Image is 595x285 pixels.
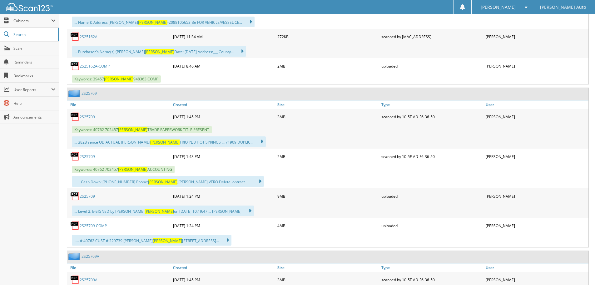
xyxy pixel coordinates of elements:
div: ..... #:40762 CUST #:229739 [PERSON_NAME] [STREET_ADDRESS]... [72,235,231,246]
span: [PERSON_NAME] [118,167,147,172]
a: 2S25162A-COMP [80,64,110,69]
span: Help [13,101,56,106]
a: 2S25162A [80,34,97,39]
div: uploaded [380,60,484,72]
div: [DATE] 8:46 AM [171,60,276,72]
img: scan123-logo-white.svg [6,3,53,11]
span: Bookmarks [13,73,56,79]
a: Size [276,100,380,109]
span: [PERSON_NAME] [138,20,167,25]
div: [PERSON_NAME] [484,190,588,202]
span: [PERSON_NAME] [481,5,516,9]
div: scanned by 10-5F-AD-F6-36-50 [380,150,484,163]
div: [PERSON_NAME] [484,150,588,163]
span: [PERSON_NAME] [150,140,180,145]
iframe: Chat Widget [564,255,595,285]
div: [PERSON_NAME] [484,219,588,232]
span: Cabinets [13,18,51,23]
span: User Reports [13,87,51,92]
span: [PERSON_NAME] [148,179,177,185]
div: [DATE] 1:24 PM [171,190,276,202]
span: Announcements [13,115,56,120]
div: uploaded [380,219,484,232]
div: ... Level 2. E-SIGNED by [PERSON_NAME] on [DATE] 10:19:47 ... [PERSON_NAME] [72,206,254,216]
div: ... Purchaser's Name(s):[PERSON_NAME] Date: [DATE] Address:___ County... [72,46,246,57]
a: 2S25709A [82,254,99,259]
div: [PERSON_NAME] [484,60,588,72]
span: [PERSON_NAME] [145,49,174,54]
a: Created [171,263,276,272]
div: 3MB [276,110,380,123]
span: [PERSON_NAME] [118,127,147,132]
span: [PERSON_NAME] Auto [540,5,586,9]
a: 2S25709 [82,91,97,96]
a: User [484,100,588,109]
img: PDF.png [70,32,80,41]
div: uploaded [380,190,484,202]
a: 2S25709 COMP [80,223,107,228]
span: [PERSON_NAME] [145,209,174,214]
a: File [67,263,171,272]
div: [DATE] 1:43 PM [171,150,276,163]
span: Keywords: 40762 702457 TRADE PAPERWORK TITLE PRESENT [72,126,212,133]
img: folder2.png [68,252,82,260]
img: folder2.png [68,89,82,97]
img: PDF.png [70,191,80,201]
div: 272KB [276,30,380,43]
a: 2S25709 [80,154,95,159]
span: [PERSON_NAME] [104,76,133,82]
div: [PERSON_NAME] [484,110,588,123]
a: 2S25709 [80,194,95,199]
div: scanned by 10-5F-AD-F6-36-50 [380,110,484,123]
a: Created [171,100,276,109]
a: Type [380,263,484,272]
a: 2S25709A [80,277,97,282]
div: ... Name & Address [PERSON_NAME] -2088105653 Be FOR VEHICLE/VESSEL CE... [72,17,255,27]
span: Keywords: 40762 702457 ACCOUNTING [72,166,175,173]
div: scanned by [MAC_ADDRESS] [380,30,484,43]
span: Scan [13,46,56,51]
div: ...... Cash Down: [PHONE_NUMBER] Phone: ,[PERSON_NAME] VERO Delete lontract ...... [72,176,264,187]
div: ... 3828 sence OD ACTUAL [PERSON_NAME] TRIO PL 3 HOT SPRINGS ... 71909 DUPLIC... [72,136,266,147]
a: Type [380,100,484,109]
div: [DATE] 1:24 PM [171,219,276,232]
a: Size [276,263,380,272]
span: Reminders [13,59,56,65]
div: [DATE] 11:34 AM [171,30,276,43]
img: PDF.png [70,221,80,230]
div: 2MB [276,60,380,72]
div: 2MB [276,150,380,163]
img: PDF.png [70,61,80,71]
a: File [67,100,171,109]
span: Keywords: 39457 948363 COMP [72,75,161,83]
img: PDF.png [70,275,80,284]
div: 9MB [276,190,380,202]
div: [PERSON_NAME] [484,30,588,43]
span: [PERSON_NAME] [153,238,182,243]
img: PDF.png [70,112,80,121]
div: [DATE] 1:45 PM [171,110,276,123]
a: User [484,263,588,272]
a: 2S25709 [80,114,95,120]
img: PDF.png [70,152,80,161]
span: Search [13,32,55,37]
div: 4MB [276,219,380,232]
